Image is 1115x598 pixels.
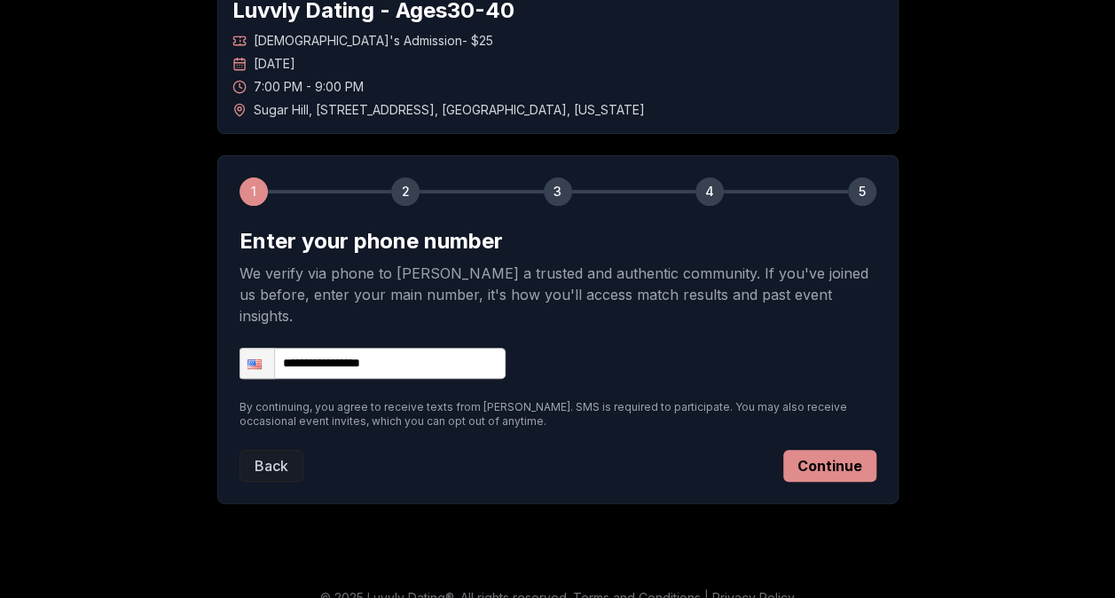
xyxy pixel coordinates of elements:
[239,263,876,327] p: We verify via phone to [PERSON_NAME] a trusted and authentic community. If you've joined us befor...
[783,450,876,482] button: Continue
[240,349,274,378] div: United States: + 1
[254,101,645,119] span: Sugar Hill , [STREET_ADDRESS] , [GEOGRAPHIC_DATA] , [US_STATE]
[239,227,876,256] h2: Enter your phone number
[848,177,876,206] div: 5
[239,450,303,482] button: Back
[254,78,364,96] span: 7:00 PM - 9:00 PM
[544,177,572,206] div: 3
[254,55,295,73] span: [DATE]
[695,177,724,206] div: 4
[391,177,420,206] div: 2
[239,177,268,206] div: 1
[239,400,876,429] p: By continuing, you agree to receive texts from [PERSON_NAME]. SMS is required to participate. You...
[254,32,493,50] span: [DEMOGRAPHIC_DATA]'s Admission - $25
